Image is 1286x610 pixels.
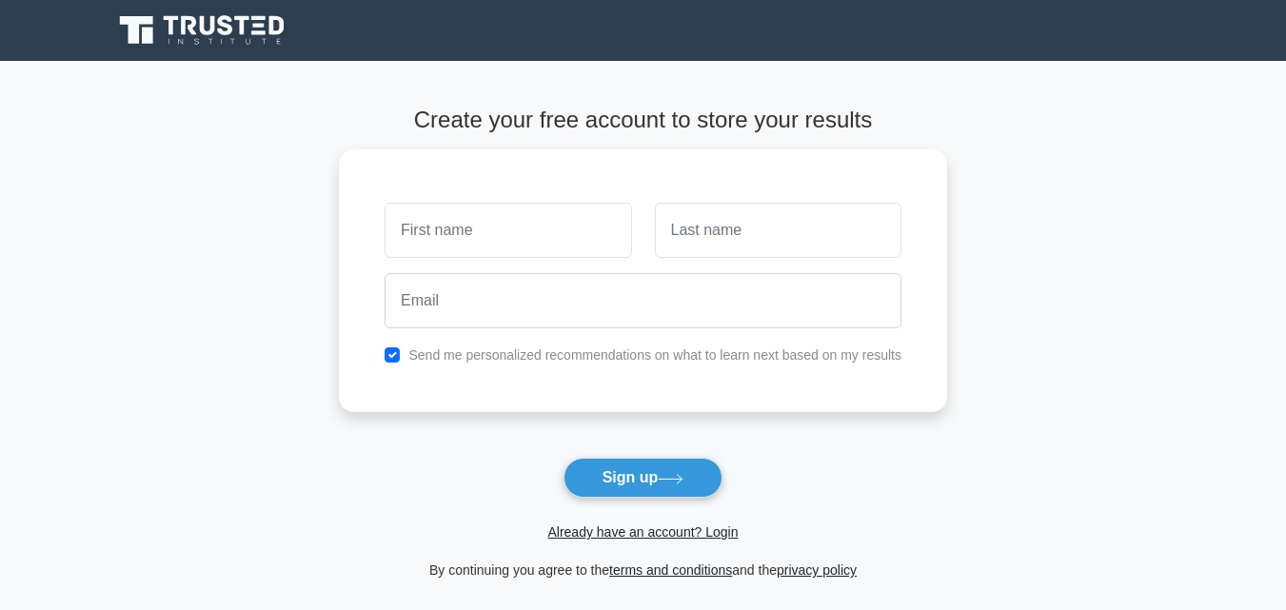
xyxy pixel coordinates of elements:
[655,203,901,258] input: Last name
[339,107,947,134] h4: Create your free account to store your results
[609,562,732,578] a: terms and conditions
[564,458,723,498] button: Sign up
[385,273,901,328] input: Email
[547,524,738,540] a: Already have an account? Login
[408,347,901,363] label: Send me personalized recommendations on what to learn next based on my results
[777,562,857,578] a: privacy policy
[327,559,959,581] div: By continuing you agree to the and the
[385,203,631,258] input: First name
